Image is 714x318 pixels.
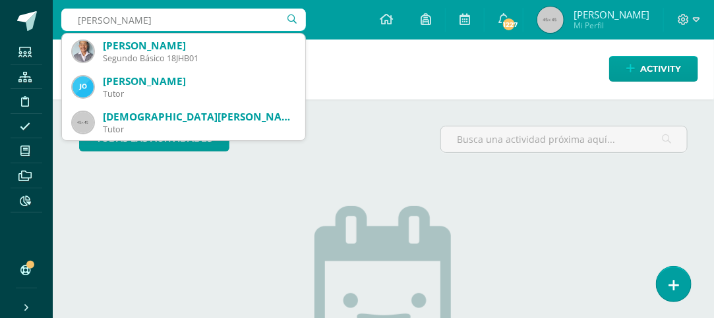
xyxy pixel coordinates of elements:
[441,126,687,152] input: Busca una actividad próxima aquí...
[103,74,295,88] div: [PERSON_NAME]
[69,40,698,99] h1: Activities
[103,53,295,64] div: Segundo Básico 18JHB01
[574,20,649,31] span: Mi Perfil
[537,7,564,33] img: 45x45
[61,9,306,31] input: Search a user…
[502,17,516,32] span: 1227
[574,8,649,21] span: [PERSON_NAME]
[609,56,698,82] a: Activity
[73,76,94,97] img: 07f21291d83756f8322256a7345d3a2e.png
[103,39,295,53] div: [PERSON_NAME]
[73,112,94,133] img: 45x45
[640,57,681,81] span: Activity
[73,41,94,62] img: 5feb6a7fddda93f480653d916629309b.png
[103,124,295,135] div: Tutor
[103,88,295,99] div: Tutor
[103,110,295,124] div: [DEMOGRAPHIC_DATA][PERSON_NAME]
